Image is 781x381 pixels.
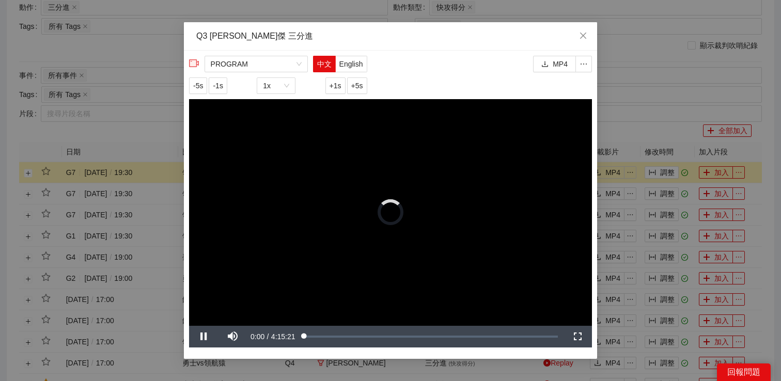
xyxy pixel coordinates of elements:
button: -1s [209,77,227,94]
span: / [267,332,269,341]
button: Pause [189,326,218,347]
button: Fullscreen [563,326,592,347]
button: ellipsis [575,56,592,72]
span: close [579,31,587,40]
span: 0:00 [251,332,264,341]
span: English [339,60,363,68]
div: 回報問題 [717,363,771,381]
button: Close [569,22,597,50]
span: -1s [213,80,223,91]
span: -5s [193,80,203,91]
span: download [541,60,549,69]
span: 中文 [317,60,332,68]
span: +5s [351,80,363,91]
span: +1s [330,80,341,91]
span: 1x [263,78,289,93]
span: PROGRAM [211,56,302,72]
button: +1s [325,77,346,94]
div: Q3 [PERSON_NAME]傑 三分進 [196,30,585,42]
button: Mute [218,326,247,347]
button: downloadMP4 [533,56,576,72]
span: ellipsis [576,60,591,68]
div: Video Player [189,99,592,326]
div: Progress Bar [304,336,558,338]
button: +5s [347,77,367,94]
button: -5s [189,77,207,94]
span: 4:15:21 [271,332,295,341]
span: MP4 [553,58,568,70]
span: video-camera [189,58,199,69]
